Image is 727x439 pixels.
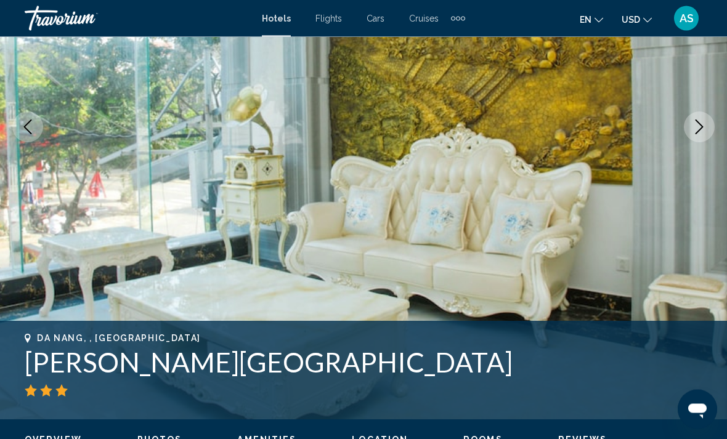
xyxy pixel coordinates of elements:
button: Next image [684,112,715,143]
h1: [PERSON_NAME][GEOGRAPHIC_DATA] [25,347,702,379]
span: en [580,15,591,25]
button: Extra navigation items [451,9,465,28]
a: Cruises [409,14,439,23]
span: AS [680,12,694,25]
button: Change language [580,10,603,28]
a: Travorium [25,6,250,31]
a: Flights [315,14,342,23]
button: Previous image [12,112,43,143]
a: Hotels [262,14,291,23]
span: Da Nang, , [GEOGRAPHIC_DATA] [37,334,201,344]
button: Change currency [622,10,652,28]
iframe: Кнопка запуска окна обмена сообщениями [678,390,717,429]
a: Cars [367,14,384,23]
span: USD [622,15,640,25]
button: User Menu [670,6,702,31]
